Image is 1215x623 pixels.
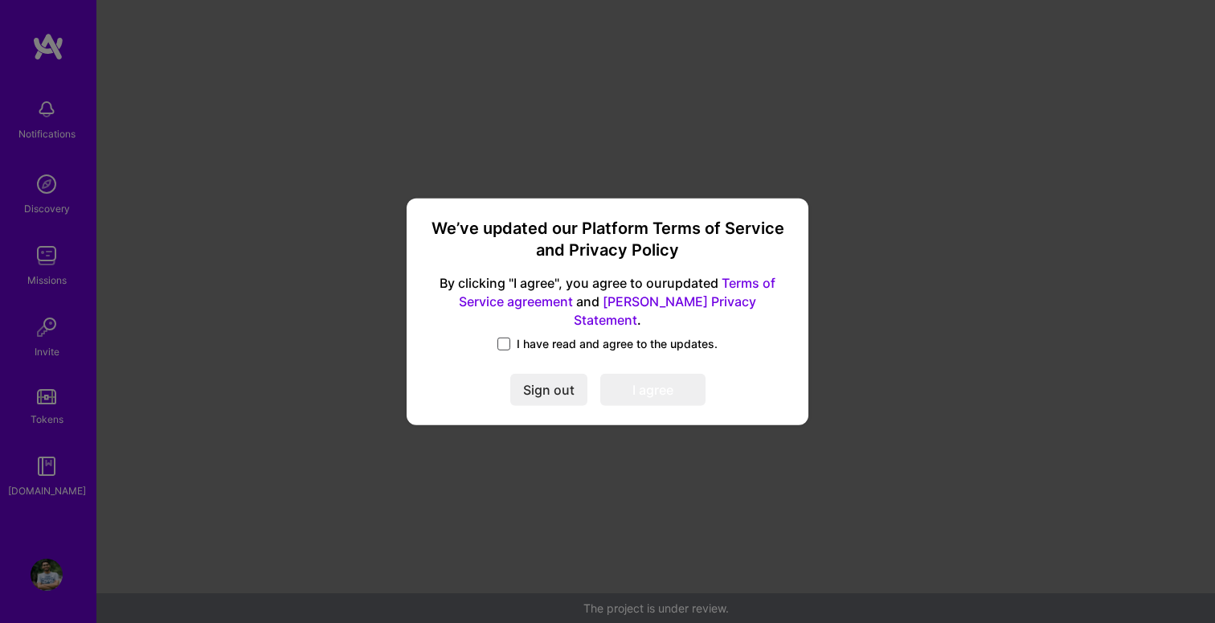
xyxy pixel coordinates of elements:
span: I have read and agree to the updates. [517,336,718,352]
button: I agree [600,374,706,406]
a: [PERSON_NAME] Privacy Statement [574,293,756,328]
a: Terms of Service agreement [459,275,775,309]
span: By clicking "I agree", you agree to our updated and . [426,274,789,330]
button: Sign out [510,374,587,406]
h3: We’ve updated our Platform Terms of Service and Privacy Policy [426,217,789,261]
